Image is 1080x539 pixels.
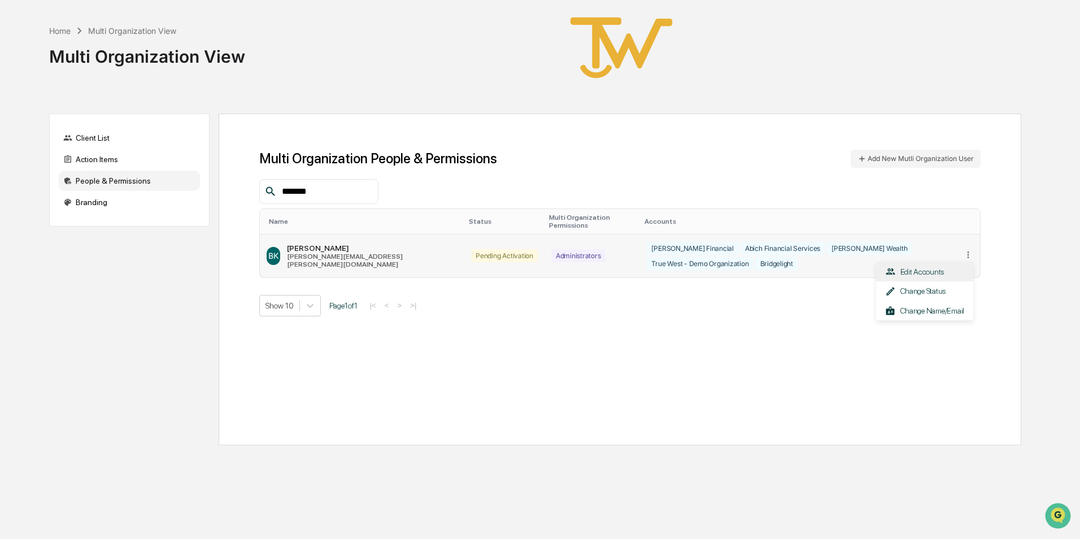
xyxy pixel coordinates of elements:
button: |< [366,301,379,310]
div: [PERSON_NAME] [287,244,458,253]
div: Home [49,26,71,36]
div: We're available if you need us! [38,98,143,107]
span: BK [268,251,278,260]
div: Multi Organization View [49,37,245,67]
img: True West [565,9,678,86]
iframe: Open customer support [1044,502,1074,532]
div: Branding [59,192,200,212]
button: > [394,301,405,310]
div: Change Status [885,286,964,297]
div: [PERSON_NAME] Financial [647,242,738,255]
div: 🗄️ [82,144,91,153]
button: < [381,301,393,310]
div: People & Permissions [59,171,200,191]
img: 1746055101610-c473b297-6a78-478c-a979-82029cc54cd1 [11,86,32,107]
button: Add New Mutli Organization User [851,150,981,168]
div: Start new chat [38,86,185,98]
p: How can we help? [11,24,206,42]
div: 🖐️ [11,144,20,153]
div: Edit Accounts [885,266,964,277]
span: Preclearance [23,142,73,154]
div: Toggle SortBy [269,218,460,225]
button: >| [407,301,420,310]
div: [PERSON_NAME][EMAIL_ADDRESS][PERSON_NAME][DOMAIN_NAME] [287,253,458,268]
div: Bridgelight [756,257,798,270]
span: Data Lookup [23,164,71,175]
div: Client List [59,128,200,148]
div: Toggle SortBy [965,218,976,225]
div: Administrators [551,249,606,262]
div: Pending Activation [471,249,538,262]
h1: Multi Organization People & Permissions [259,150,497,167]
span: Pylon [112,192,137,200]
a: 🔎Data Lookup [7,159,76,180]
a: 🖐️Preclearance [7,138,77,158]
div: Multi Organization View [88,26,176,36]
div: Action Items [59,149,200,169]
div: True West - Demo Organization [647,257,753,270]
div: Toggle SortBy [469,218,540,225]
div: 🔎 [11,165,20,174]
div: Toggle SortBy [644,218,951,225]
div: Change Name/Email [885,306,964,316]
a: 🗄️Attestations [77,138,145,158]
div: Abich Financial Services [741,242,825,255]
div: [PERSON_NAME] Wealth [827,242,912,255]
span: Page 1 of 1 [329,301,358,310]
a: Powered byPylon [80,191,137,200]
span: Attestations [93,142,140,154]
div: Toggle SortBy [549,214,636,229]
button: Start new chat [192,90,206,103]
